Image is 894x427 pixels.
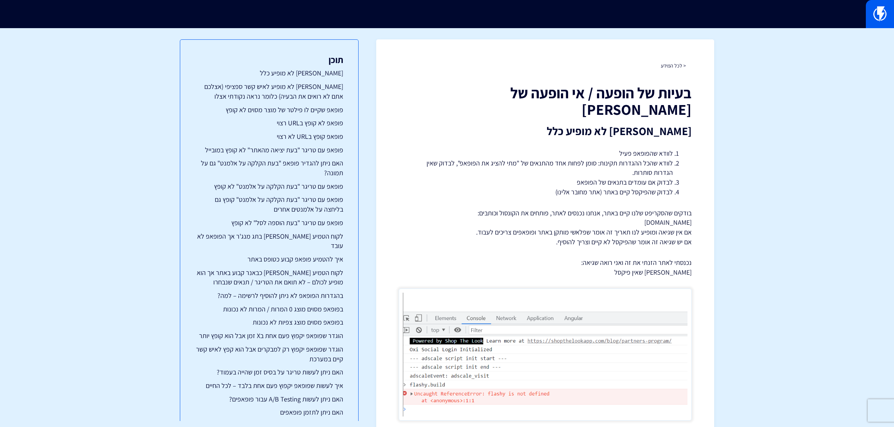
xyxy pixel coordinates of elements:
a: האם ניתן להגדיר פופאפ "בעת הקלקה על אלמנט" גם על תמונה? [195,158,343,177]
li: לבדוק אם עומדים בתנאים של הפופאפ [418,177,673,187]
a: לקוח הטמיע [PERSON_NAME] כבאנר קבוע באתר אך הוא מופיע לכולם – לא תואם את הטריגר / תנאים שנבחרו [195,268,343,287]
a: פופאפ עם טריגר "בעת הוספה לסל" לא קופץ [195,218,343,228]
a: פופאפ קופץ בURL לא רצוי [195,132,343,141]
h3: תוכן [195,55,343,65]
a: פופאפ עם טריגר "בעת הקלקה על אלמנט" לא קופץ [195,182,343,191]
a: איך לעשות שפופאפ יקפוץ פעם אחת בלבד – לכל החיים [195,381,343,391]
a: הוגדר שפופאפ יקפוץ פעם אחת בX זמן אבל הוא קופץ יותר [195,331,343,341]
a: איך להטמיע פופאפ קבוע כטופס באתר [195,254,343,264]
a: האם ניתן לעשות טריגר על בסיס זמן שהייה בעמוד? [195,367,343,377]
li: לוודא שהפופאפ פעיל [418,149,673,158]
a: פופאפ שקיים לו פילטר של מוצר מסוים לא קופץ [195,105,343,115]
a: < לכל המידע [661,62,686,69]
input: חיפוש מהיר... [278,6,616,23]
li: לבדוק שהפיקסל קיים באתר (אתר מחובר אלינו) [418,187,673,197]
a: בהגדרות הפופאפ לא ניתן להוסיף לרשימה – למה? [195,291,343,301]
a: בפופאפ מסוים מוצג 0 המרות / המרות לא נכונות [195,304,343,314]
li: לוודא שהכל ההגדרות תקינות: סומן לפחות אחד מהתנאים של "מתי להציג את הפופאפ", לבדוק שאין הגדרות סות... [418,158,673,177]
a: פופאפ לא קופץ בURL רצוי [195,118,343,128]
a: האם ניתן לתזמן פופאפים [195,407,343,417]
a: [PERSON_NAME] לא מופיע לאיש קשר ספציפי (אצלכם אתם לא רואים את הבעיה) כלומר נראה נקודתי אצלו [195,82,343,101]
h1: בעיות של הופעה / אי הופעה של [PERSON_NAME] [399,84,692,117]
h2: [PERSON_NAME] לא מופיע כלל [399,125,692,137]
a: [PERSON_NAME] לא מופיע כלל [195,68,343,78]
a: האם ניתן לעשות A/B Testing עבור פופאפים? [195,394,343,404]
a: לקוח הטמיע [PERSON_NAME] בתג מנג'ר אך הפופאפ לא עובד [195,232,343,251]
a: פופאפ עם טריגר "בעת הקלקה על אלמנט" קופץ גם בליחצה על אלמנטים אחרים [195,195,343,214]
p: נכנסתי לאתר הזנתי את זה ואני רואה שגיאה: [PERSON_NAME] שאין פיקסל [399,258,692,277]
a: פופאפ עם טריגר "בעת יציאה מהאתר" לא קופץ במובייל [195,145,343,155]
p: בודקים שהסקריפט שלנו קיים באתר, אנחנו נכנסים לאתר, פותחים את הקונסול וכותבים: [DOMAIN_NAME] אם אי... [399,208,692,247]
a: בפופאפ מסוים מוצג צפיות לא נכונות [195,317,343,327]
a: הוגדר שפופאפ יקפוץ רק למבקרים אבל הוא קפץ לאיש קשר קיים במערכת [195,344,343,364]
